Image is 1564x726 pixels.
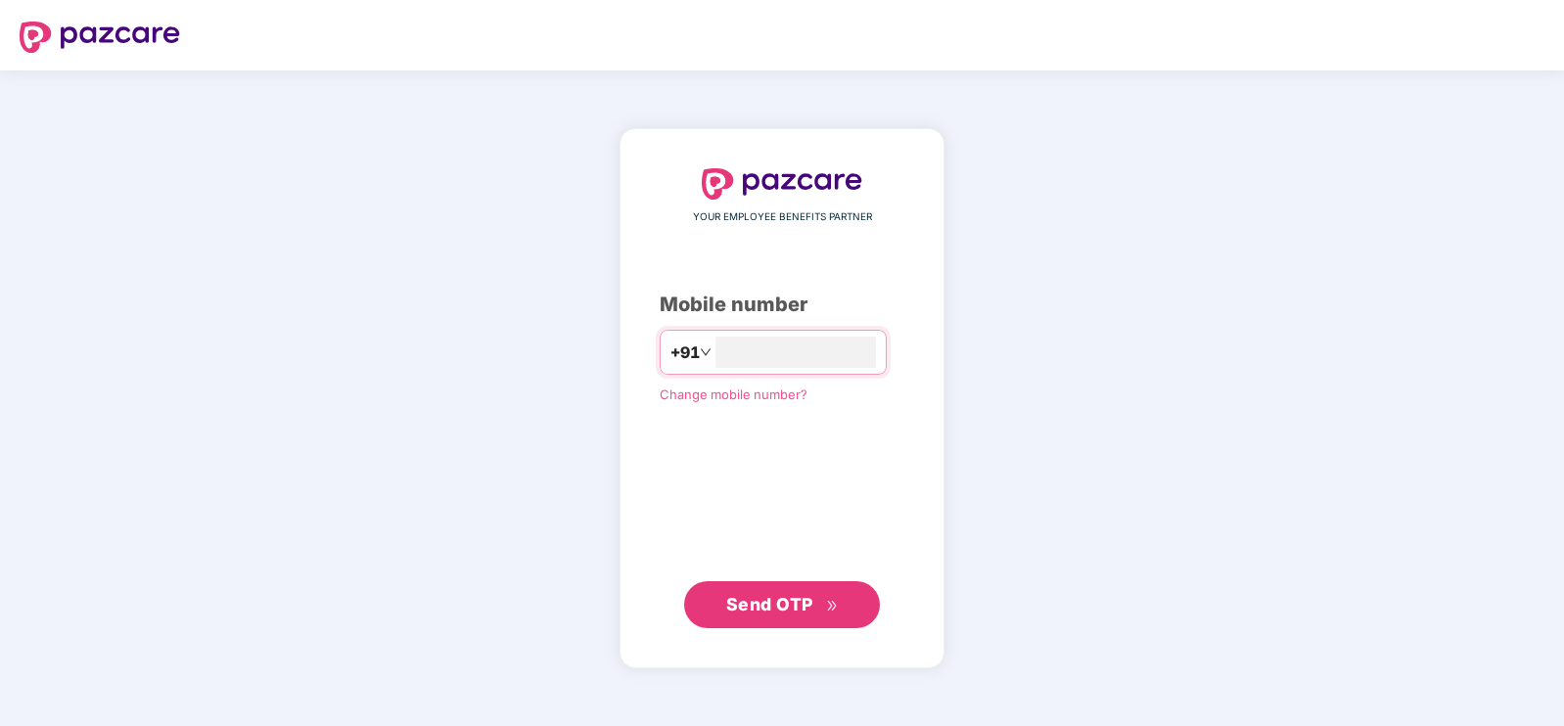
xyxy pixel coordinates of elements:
[670,340,700,365] span: +91
[700,346,712,358] span: down
[20,22,180,53] img: logo
[826,600,839,613] span: double-right
[684,581,880,628] button: Send OTPdouble-right
[660,386,807,402] a: Change mobile number?
[702,168,862,200] img: logo
[693,209,872,225] span: YOUR EMPLOYEE BENEFITS PARTNER
[726,594,813,614] span: Send OTP
[660,290,904,320] div: Mobile number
